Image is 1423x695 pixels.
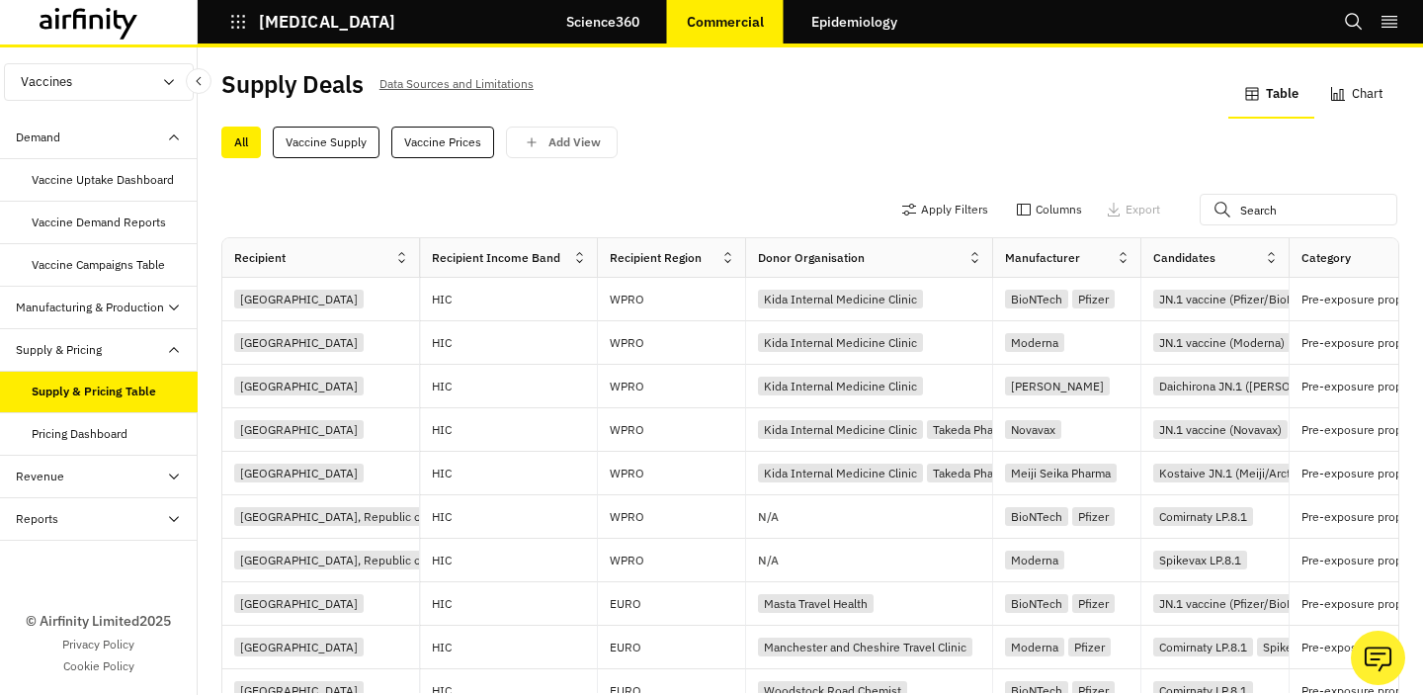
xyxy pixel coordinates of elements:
[432,464,597,483] p: HIC
[1153,333,1291,352] div: JN.1 vaccine (Moderna)
[432,507,597,527] p: HIC
[16,510,58,528] div: Reports
[221,127,261,158] div: All
[1005,249,1080,267] div: Manufacturer
[610,377,745,396] p: WPRO
[234,638,364,656] div: [GEOGRAPHIC_DATA]
[758,464,923,482] div: Kida Internal Medicine Clinic
[610,464,745,483] p: WPRO
[26,611,171,632] p: © Airfinity Limited 2025
[234,249,286,267] div: Recipient
[610,333,745,353] p: WPRO
[432,290,597,309] p: HIC
[4,63,194,101] button: Vaccines
[379,73,534,95] p: Data Sources and Limitations
[610,638,745,657] p: EURO
[901,194,988,225] button: Apply Filters
[610,551,745,570] p: WPRO
[1200,194,1397,225] input: Search
[229,5,395,39] button: [MEDICAL_DATA]
[758,511,779,523] p: N/A
[1016,194,1082,225] button: Columns
[32,383,156,400] div: Supply & Pricing Table
[432,420,597,440] p: HIC
[758,420,923,439] div: Kida Internal Medicine Clinic
[1068,638,1111,656] div: Pfizer
[1153,638,1253,656] div: Comirnaty LP.8.1
[259,13,395,31] p: [MEDICAL_DATA]
[758,249,865,267] div: Donor Organisation
[1072,594,1115,613] div: Pfizer
[1005,507,1068,526] div: BioNTech
[610,507,745,527] p: WPRO
[234,551,431,569] div: [GEOGRAPHIC_DATA], Republic of
[1228,71,1314,119] button: Table
[16,341,102,359] div: Supply & Pricing
[758,594,874,613] div: Masta Travel Health
[1005,420,1061,439] div: Novavax
[1005,551,1064,569] div: Moderna
[432,333,597,353] p: HIC
[1153,464,1324,482] div: Kostaive JN.1 (Meiji/Arcturus)
[758,638,972,656] div: Manchester and Cheshire Travel Clinic
[1005,464,1117,482] div: Meiji Seika Pharma
[548,135,601,149] p: Add View
[1072,290,1115,308] div: Pfizer
[610,420,745,440] p: WPRO
[1005,377,1110,395] div: [PERSON_NAME]
[1005,638,1064,656] div: Moderna
[1153,249,1215,267] div: Candidates
[234,290,364,308] div: [GEOGRAPHIC_DATA]
[63,657,134,675] a: Cookie Policy
[234,464,364,482] div: [GEOGRAPHIC_DATA]
[234,333,364,352] div: [GEOGRAPHIC_DATA]
[1153,420,1288,439] div: JN.1 vaccine (Novavax)
[758,333,923,352] div: Kida Internal Medicine Clinic
[758,555,779,566] p: N/A
[1005,333,1064,352] div: Moderna
[1153,551,1247,569] div: Spikevax LP.8.1
[32,425,127,443] div: Pricing Dashboard
[1344,5,1364,39] button: Search
[273,127,379,158] div: Vaccine Supply
[1153,377,1352,395] div: Daichirona JN.1 ([PERSON_NAME])
[234,377,364,395] div: [GEOGRAPHIC_DATA]
[32,214,166,231] div: Vaccine Demand Reports
[927,464,1113,482] div: Takeda Pharmaceutical Company
[186,68,211,94] button: Close Sidebar
[391,127,494,158] div: Vaccine Prices
[1351,631,1405,685] button: Ask our analysts
[687,14,764,30] p: Commercial
[432,377,597,396] p: HIC
[1072,507,1115,526] div: Pfizer
[16,299,164,316] div: Manufacturing & Production
[32,171,174,189] div: Vaccine Uptake Dashboard
[758,377,923,395] div: Kida Internal Medicine Clinic
[1153,507,1253,526] div: Comirnaty LP.8.1
[610,249,702,267] div: Recipient Region
[610,290,745,309] p: WPRO
[62,636,134,653] a: Privacy Policy
[432,638,597,657] p: HIC
[432,551,597,570] p: HIC
[1153,290,1330,308] div: JN.1 vaccine (Pfizer/BioNTech)
[927,420,1113,439] div: Takeda Pharmaceutical Company
[32,256,165,274] div: Vaccine Campaigns Table
[1005,290,1068,308] div: BioNTech
[1301,249,1351,267] div: Category
[234,507,431,526] div: [GEOGRAPHIC_DATA], Republic of
[432,594,597,614] p: HIC
[16,468,64,485] div: Revenue
[1257,638,1351,656] div: Spikevax LP.8.1
[432,249,560,267] div: Recipient Income Band
[234,594,364,613] div: [GEOGRAPHIC_DATA]
[1153,594,1330,613] div: JN.1 vaccine (Pfizer/BioNTech)
[1314,71,1399,119] button: Chart
[234,420,364,439] div: [GEOGRAPHIC_DATA]
[1126,203,1160,217] p: Export
[221,70,364,99] h2: Supply Deals
[1106,194,1160,225] button: Export
[16,129,60,146] div: Demand
[758,290,923,308] div: Kida Internal Medicine Clinic
[506,127,618,158] button: save changes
